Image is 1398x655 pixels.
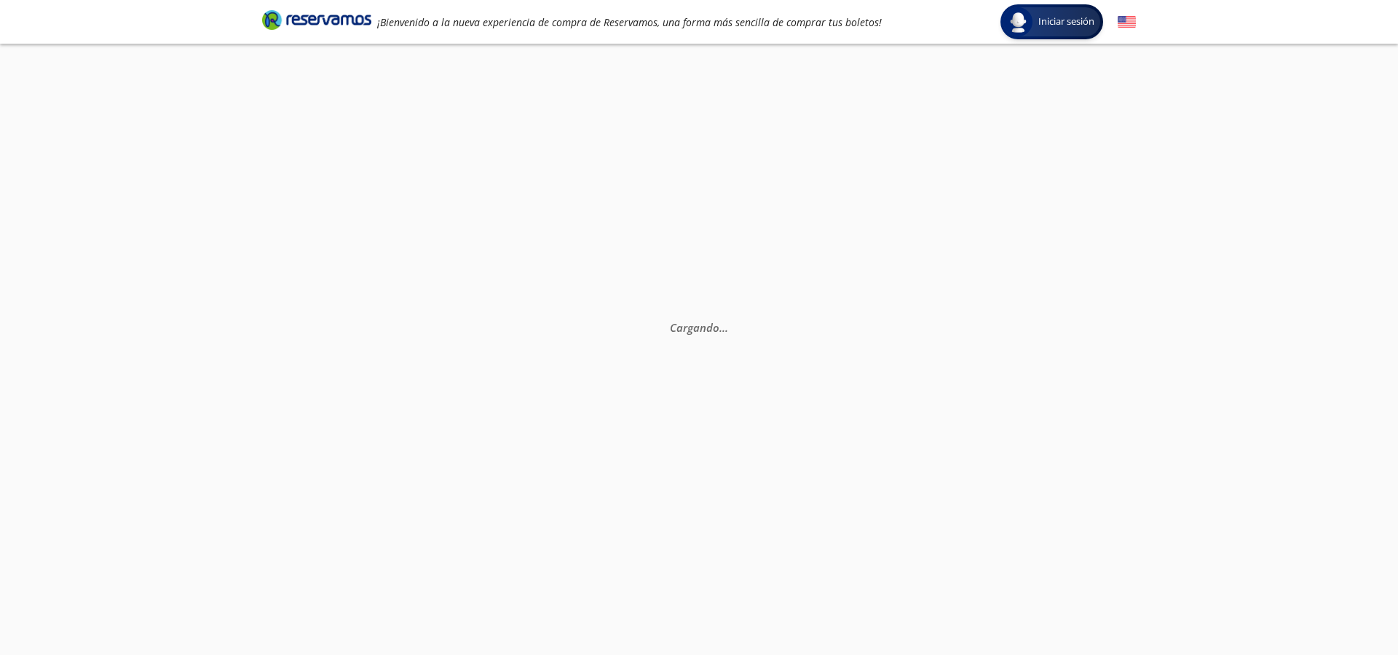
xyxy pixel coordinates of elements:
[725,320,728,335] span: .
[722,320,725,335] span: .
[719,320,722,335] span: .
[1118,13,1136,31] button: English
[262,9,371,31] i: Brand Logo
[670,320,728,335] em: Cargando
[1032,15,1100,29] span: Iniciar sesión
[377,15,882,29] em: ¡Bienvenido a la nueva experiencia de compra de Reservamos, una forma más sencilla de comprar tus...
[262,9,371,35] a: Brand Logo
